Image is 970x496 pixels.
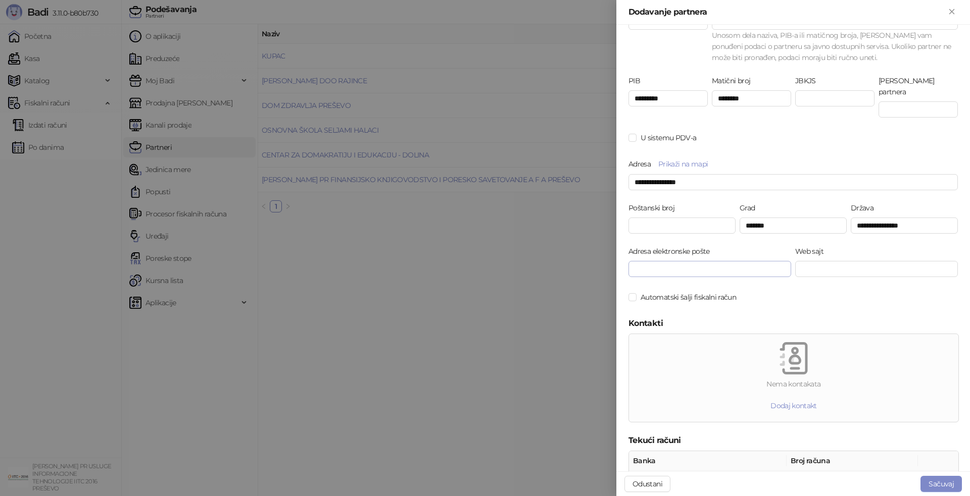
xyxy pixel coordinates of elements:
button: Dodaj kontakt [762,398,825,414]
button: Zatvori [946,6,958,18]
h5: Kontakti [628,317,958,329]
button: Sačuvaj [920,476,962,492]
label: Šifra partnera [879,75,958,97]
div: Unosom dela naziva, PIB-a ili matičnog broja, [PERSON_NAME] vam ponuđeni podaci o partneru sa jav... [712,30,958,63]
div: Dodavanje partnera [628,6,946,18]
input: Poštanski broj [628,217,736,234]
label: Država [851,202,880,213]
span: Automatski šalji fiskalni račun [637,292,740,303]
label: Matični broj [712,75,757,86]
label: Adresa [628,158,718,170]
input: Šifra partnera [879,101,958,118]
input: PIB [628,90,708,106]
label: Grad [740,202,761,213]
input: Adresa elektronske pošte [628,261,791,277]
td: 155-0000000084170-88 [787,471,918,495]
label: Adresa elektronske pošte [628,246,716,257]
label: Poštanski broj [628,202,681,213]
label: JBKJS [795,75,822,86]
input: Matični broj [712,90,791,106]
img: Kontakti [778,342,810,374]
div: Nema kontakata [629,378,958,390]
label: Web sajt [795,246,830,257]
th: Broj računa [787,451,918,471]
span: U sistemu PDV-a [637,132,700,143]
h5: Tekući računi [628,434,958,447]
a: Prikaži na mapi [654,158,712,170]
input: JBKJS [795,90,875,106]
input: Grad [740,217,847,234]
input: Država [851,217,958,234]
td: HALKBANK, AD, BEOGRAD [629,471,787,495]
input: Web sajt [795,261,958,277]
button: Odustani [624,476,670,492]
th: Banka [629,451,787,471]
label: PIB [628,75,646,86]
